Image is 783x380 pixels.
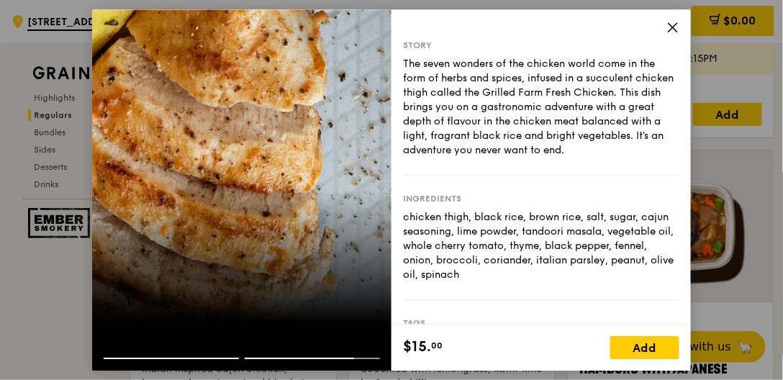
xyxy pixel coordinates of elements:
[610,336,679,359] div: Add
[403,336,431,358] span: $15.
[403,40,679,51] div: Story
[403,210,679,282] div: chicken thigh, black rice, brown rice, salt, sugar, cajun seasoning, lime powder, tandoori masala...
[403,317,679,329] div: Tags
[431,340,443,351] span: 00
[403,57,679,158] div: The seven wonders of the chicken world come in the form of herbs and spices, infused in a succule...
[403,193,679,204] div: Ingredients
